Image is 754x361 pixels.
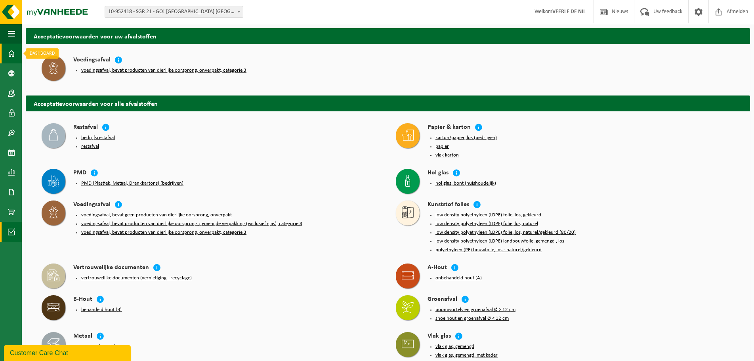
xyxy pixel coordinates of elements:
[435,247,542,253] button: polyethyleen (PE) bouwfolie, los - naturel/gekleurd
[435,238,564,244] button: low density polyethyleen (LDPE) landbouwfolie, gemengd , los
[81,307,122,313] button: behandeld hout (B)
[428,332,451,341] h4: Vlak glas
[105,6,243,18] span: 10-952418 - SGR 21 - GO! ATHENEUM OUDENAARDE CAMPUS BERGSTRAAT - OUDENAARDE
[435,344,474,350] button: vlak glas, gemengd
[73,56,111,65] h4: Voedingsafval
[105,6,243,17] span: 10-952418 - SGR 21 - GO! ATHENEUM OUDENAARDE CAMPUS BERGSTRAAT - OUDENAARDE
[81,135,115,141] button: bedrijfsrestafval
[73,332,92,341] h4: Metaal
[435,221,538,227] button: low density polyethyleen (LDPE) folie, los, naturel
[81,229,246,236] button: voedingsafval, bevat producten van dierlijke oorsprong, onverpakt, categorie 3
[73,201,111,210] h4: Voedingsafval
[73,295,92,304] h4: B-Hout
[428,123,471,132] h4: Papier & karton
[73,169,86,178] h4: PMD
[428,201,469,210] h4: Kunststof folies
[81,67,246,74] button: voedingsafval, bevat producten van dierlijke oorsprong, onverpakt, categorie 3
[26,96,750,111] h2: Acceptatievoorwaarden voor alle afvalstoffen
[4,344,132,361] iframe: chat widget
[81,143,99,150] button: restafval
[81,212,232,218] button: voedingsafval, bevat geen producten van dierlijke oorsprong, onverpakt
[428,295,457,304] h4: Groenafval
[73,123,98,132] h4: Restafval
[435,229,576,236] button: low density polyethyleen (LDPE) folie, los, naturel/gekleurd (80/20)
[435,180,496,187] button: hol glas, bont (huishoudelijk)
[73,264,149,273] h4: Vertrouwelijke documenten
[81,221,302,227] button: voedingsafval, bevat producten van dierlijke oorsprong, gemengde verpakking (exclusief glas), cat...
[435,135,497,141] button: karton/papier, los (bedrijven)
[428,264,447,273] h4: A-Hout
[435,315,509,322] button: snoeihout en groenafval Ø < 12 cm
[435,307,515,313] button: boomwortels en groenafval Ø > 12 cm
[428,169,449,178] h4: Hol glas
[435,275,482,281] button: onbehandeld hout (A)
[435,152,459,159] button: vlak karton
[435,212,541,218] button: low density polyethyleen (LDPE) folie, los, gekleurd
[435,143,449,150] button: papier
[435,352,498,359] button: vlak glas, gemengd, met kader
[81,275,192,281] button: vertrouwelijke documenten (vernietiging - recyclage)
[26,28,750,44] h2: Acceptatievoorwaarden voor uw afvalstoffen
[81,180,183,187] button: PMD (Plastiek, Metaal, Drankkartons) (bedrijven)
[552,9,586,15] strong: VEERLE DE NIL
